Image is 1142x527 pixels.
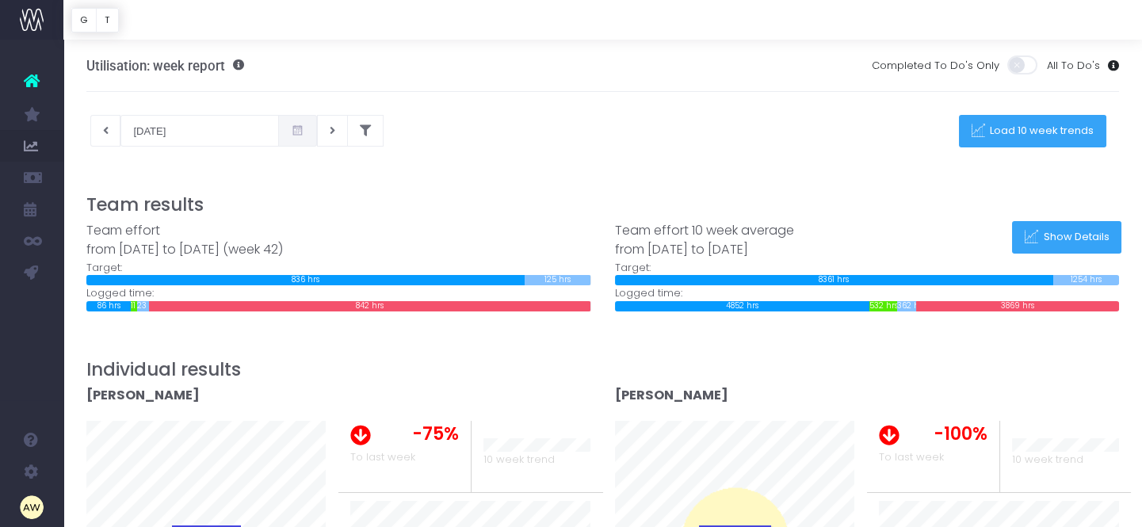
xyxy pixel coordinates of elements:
span: 10 week trend [483,452,555,468]
div: 4852 hrs [615,301,869,311]
div: 532 hrs [869,301,897,311]
img: images/default_profile_image.png [20,495,44,519]
button: Load 10 week trends [959,115,1106,147]
span: Load 10 week trends [985,124,1094,138]
div: 836 hrs [86,275,525,285]
span: All To Do's [1047,58,1100,74]
div: 362 hrs [897,301,916,311]
button: G [71,8,97,32]
div: 8361 hrs [615,275,1054,285]
span: To last week [879,449,944,465]
span: To last week [350,449,415,465]
strong: [PERSON_NAME] [615,386,728,404]
div: 125 hrs [525,275,590,285]
div: 86 hrs [86,301,132,311]
h3: Individual results [86,359,1120,380]
span: Show Details [1038,231,1110,244]
div: 3869 hrs [916,301,1119,311]
div: Vertical button group [71,8,119,32]
h3: Utilisation: week report [86,58,244,74]
strong: [PERSON_NAME] [86,386,200,404]
button: T [96,8,119,32]
div: 23 hrs [137,301,149,311]
span: -100% [934,421,987,447]
div: Target: Logged time: [74,221,603,311]
div: 842 hrs [149,301,591,311]
h3: Team results [86,194,1120,216]
div: 1254 hrs [1053,275,1119,285]
div: Team effort from [DATE] to [DATE] (week 42) [86,221,591,260]
div: Team effort 10 week average from [DATE] to [DATE] [615,221,1120,260]
div: 11 hrs [131,301,136,311]
div: Target: Logged time: [603,221,1132,311]
span: -75% [412,421,459,447]
span: Completed To Do's Only [872,58,999,74]
span: 10 week trend [1012,452,1083,468]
